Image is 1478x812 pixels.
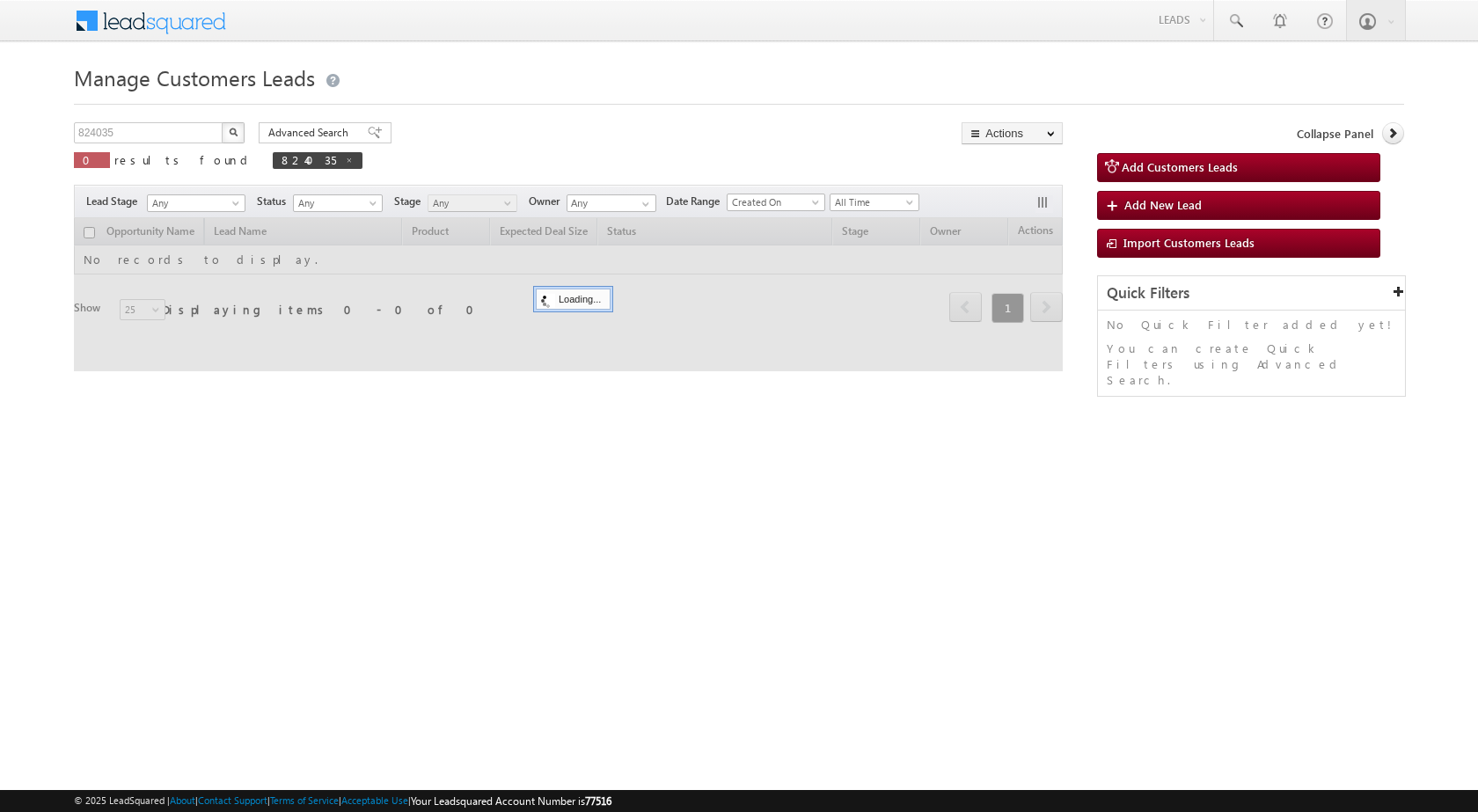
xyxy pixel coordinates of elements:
[567,194,656,212] input: Type to Search
[1124,197,1202,212] span: Add New Lead
[170,794,195,806] a: About
[341,794,408,806] a: Acceptable Use
[74,63,315,91] span: Manage Customers Leads
[536,289,611,310] div: Loading...
[411,794,611,808] span: Your Leadsquared Account Number is
[728,194,819,210] span: Created On
[74,793,611,809] span: © 2025 LeadSquared | | | | |
[268,125,354,141] span: Advanced Search
[633,195,655,213] a: Show All Items
[86,194,144,209] span: Lead Stage
[147,194,245,212] a: Any
[962,122,1063,144] button: Actions
[83,152,101,167] span: 0
[114,152,254,167] span: results found
[148,195,239,211] span: Any
[529,194,567,209] span: Owner
[394,194,428,209] span: Stage
[270,794,339,806] a: Terms of Service
[830,194,919,211] a: All Time
[198,794,267,806] a: Contact Support
[428,194,517,212] a: Any
[1107,317,1396,333] p: No Quick Filter added yet!
[727,194,825,211] a: Created On
[1123,235,1255,250] span: Import Customers Leads
[1122,159,1238,174] span: Add Customers Leads
[293,194,383,212] a: Any
[282,152,336,167] span: 824035
[1098,276,1405,311] div: Quick Filters
[585,794,611,808] span: 77516
[294,195,377,211] span: Any
[1297,126,1373,142] span: Collapse Panel
[1107,340,1396,388] p: You can create Quick Filters using Advanced Search.
[257,194,293,209] span: Status
[666,194,727,209] span: Date Range
[830,194,914,210] span: All Time
[229,128,238,136] img: Search
[428,195,512,211] span: Any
